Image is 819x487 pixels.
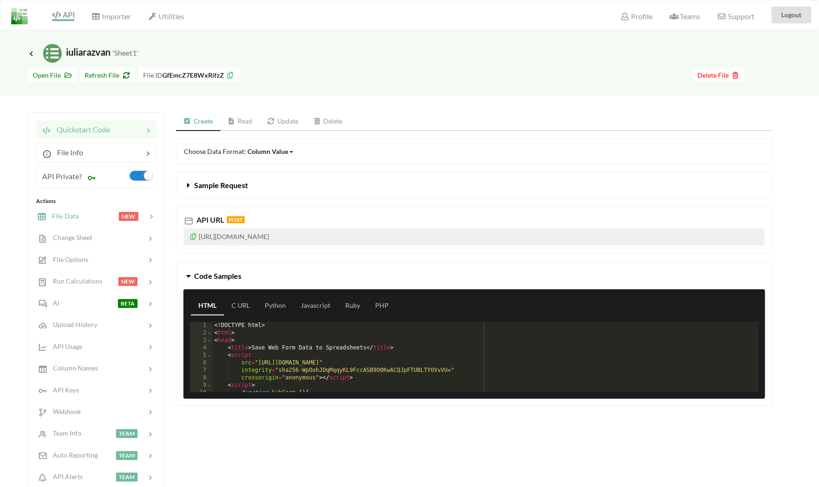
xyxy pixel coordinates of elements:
[47,429,81,437] span: Team Info
[368,297,396,315] a: PHP
[52,10,74,19] span: API
[669,12,700,21] span: Teams
[260,112,306,131] a: Update
[46,212,79,220] span: File Data
[338,297,368,315] a: Ruby
[47,386,79,394] span: API Keys
[176,172,772,198] button: Sample Request
[190,352,212,359] div: 5
[47,233,92,241] span: Change Sheet
[191,297,224,315] a: HTML
[162,71,224,79] b: GfEmcZ7E8WxRifzZ
[51,125,110,134] span: Quickstart Code
[112,48,138,57] small: 'Sheet1'
[28,67,76,82] button: Open File
[227,216,245,223] span: POST
[176,112,220,131] a: Create
[306,112,350,131] a: Delete
[28,46,138,58] span: iuliarazvan
[194,181,247,189] span: Sample Request
[119,212,138,221] span: NEW
[80,67,135,82] button: Refresh File
[85,71,130,79] span: Refresh File
[697,71,739,79] span: Delete File
[190,382,212,389] div: 9
[194,271,241,280] span: Code Samples
[11,8,28,24] img: LogoIcon.png
[47,255,88,263] span: File Options
[190,359,212,367] div: 6
[47,451,98,459] span: Auto Reporting
[47,364,98,372] span: Column Names
[620,12,652,21] span: Profile
[257,297,293,315] a: Python
[717,13,754,20] span: Support
[224,297,257,315] a: C URL
[91,12,130,21] span: Importer
[148,12,184,21] span: Utilities
[190,329,212,337] div: 2
[190,367,212,374] div: 7
[43,44,62,63] img: /static/media/sheets.7a1b7961.svg
[118,299,138,308] span: BETA
[33,71,72,79] span: Open File
[771,7,811,23] button: Logout
[42,172,82,181] span: API Private?
[190,337,212,344] div: 3
[293,297,338,315] a: Javascript
[143,71,162,79] span: File ID
[36,197,157,205] div: Actions
[47,407,81,415] span: Webhook
[47,299,59,307] span: AI
[176,263,772,289] button: Code Samples
[116,429,138,438] span: TEAM
[190,389,212,397] div: 10
[118,277,138,286] span: NEW
[195,215,224,224] span: API URL
[220,112,260,131] a: Read
[116,472,138,481] span: TEAM
[47,472,83,480] span: API Alerts
[190,344,212,352] div: 4
[47,342,82,350] span: API Usage
[51,148,83,157] span: File Info
[190,374,212,382] div: 8
[184,228,764,245] p: [URL][DOMAIN_NAME]
[116,451,138,460] span: TEAM
[184,147,294,155] span: Choose Data Format:
[247,146,288,156] div: Column Value
[190,322,212,329] div: 1
[47,277,102,285] span: Run Calculations
[47,320,97,328] span: Upload History
[693,67,744,82] button: Delete File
